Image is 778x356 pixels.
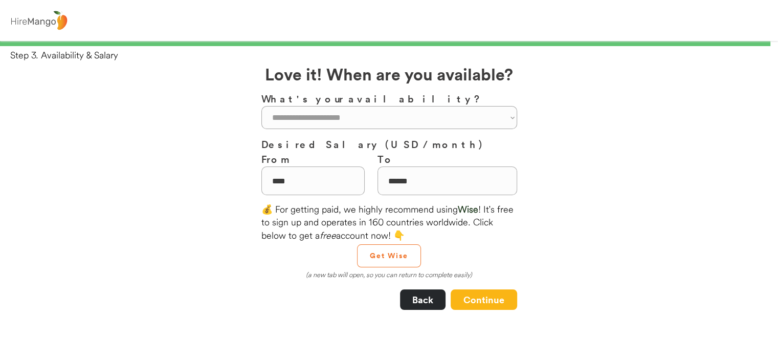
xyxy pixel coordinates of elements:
font: Wise [458,203,478,215]
div: Step 3. Availability & Salary [10,49,778,61]
h3: From [261,152,365,166]
h2: Love it! When are you available? [265,61,513,86]
button: Back [400,289,446,310]
button: Get Wise [357,244,421,267]
em: free [320,229,336,241]
div: 💰 For getting paid, we highly recommend using ! It's free to sign up and operates in 160 countrie... [261,203,517,242]
button: Continue [451,289,517,310]
em: (a new tab will open, so you can return to complete easily) [306,270,472,279]
h3: To [377,152,517,166]
h3: What's your availability? [261,91,517,106]
img: logo%20-%20hiremango%20gray.png [8,9,70,33]
div: 99% [2,41,776,46]
h3: Desired Salary (USD / month) [261,137,517,152]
